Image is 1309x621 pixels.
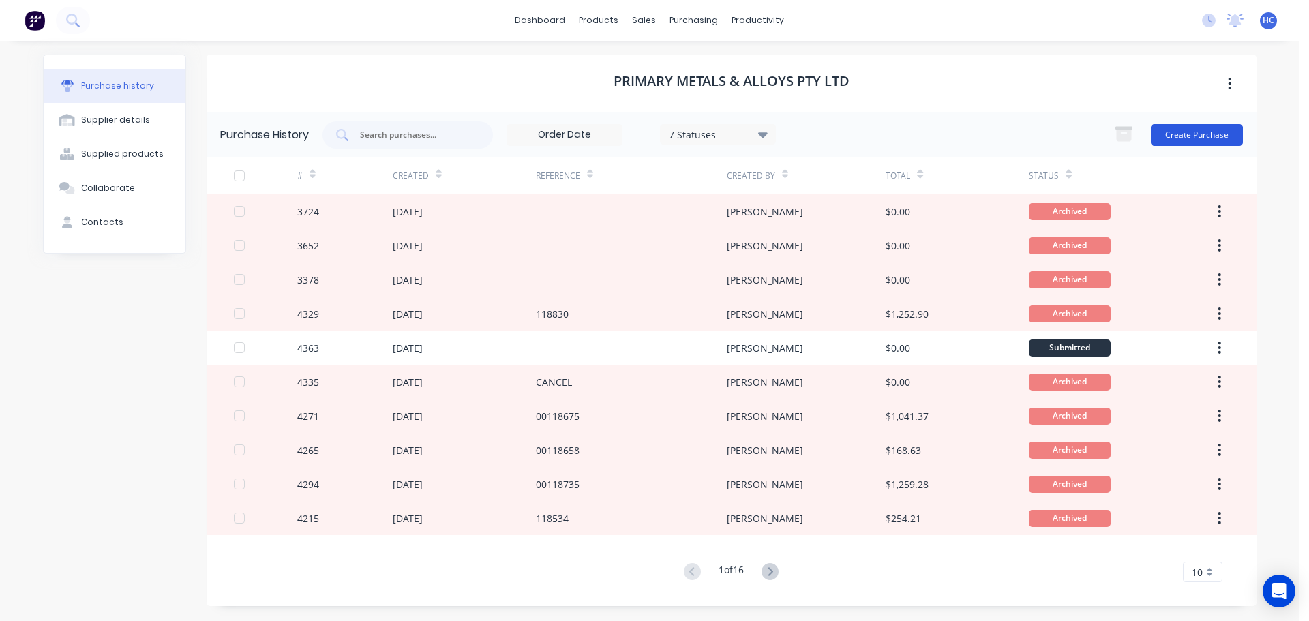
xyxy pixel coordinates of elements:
input: Search purchases... [359,128,472,142]
div: $1,259.28 [886,477,929,491]
div: Archived [1029,442,1111,459]
div: Created [393,170,429,182]
div: Reference [536,170,580,182]
div: 4271 [297,409,319,423]
div: [PERSON_NAME] [727,409,803,423]
div: $0.00 [886,205,910,219]
div: [PERSON_NAME] [727,341,803,355]
span: 10 [1192,565,1203,579]
div: 118534 [536,511,569,526]
div: $0.00 [886,239,910,253]
div: [PERSON_NAME] [727,375,803,389]
div: 3378 [297,273,319,287]
div: purchasing [663,10,725,31]
div: [PERSON_NAME] [727,239,803,253]
div: 00118658 [536,443,580,457]
div: Supplier details [81,114,150,126]
div: Archived [1029,476,1111,493]
div: Purchase history [81,80,154,92]
div: Contacts [81,216,123,228]
div: Archived [1029,374,1111,391]
div: 3724 [297,205,319,219]
h1: Primary Metals & Alloys Pty Ltd [614,73,849,89]
div: [PERSON_NAME] [727,307,803,321]
div: # [297,170,303,182]
div: $0.00 [886,375,910,389]
div: [DATE] [393,443,423,457]
a: dashboard [508,10,572,31]
div: [DATE] [393,409,423,423]
div: 4265 [297,443,319,457]
div: 4363 [297,341,319,355]
div: 7 Statuses [669,127,766,141]
div: Archived [1029,271,1111,288]
div: Archived [1029,408,1111,425]
div: Status [1029,170,1059,182]
div: $168.63 [886,443,921,457]
div: [DATE] [393,375,423,389]
div: Archived [1029,305,1111,322]
button: Supplied products [44,137,185,171]
div: 00118735 [536,477,580,491]
div: 118830 [536,307,569,321]
div: sales [625,10,663,31]
div: [PERSON_NAME] [727,477,803,491]
div: [DATE] [393,477,423,491]
div: [DATE] [393,273,423,287]
div: $1,041.37 [886,409,929,423]
button: Supplier details [44,103,185,137]
div: [DATE] [393,239,423,253]
div: Submitted [1029,339,1111,357]
div: Archived [1029,237,1111,254]
div: 4215 [297,511,319,526]
div: $254.21 [886,511,921,526]
div: 4335 [297,375,319,389]
span: HC [1263,14,1274,27]
div: [PERSON_NAME] [727,273,803,287]
button: Contacts [44,205,185,239]
div: Collaborate [81,182,135,194]
div: [DATE] [393,511,423,526]
div: Purchase History [220,127,309,143]
div: [PERSON_NAME] [727,443,803,457]
div: Archived [1029,510,1111,527]
div: 1 of 16 [719,562,744,582]
div: products [572,10,625,31]
div: Archived [1029,203,1111,220]
div: Created By [727,170,775,182]
div: [DATE] [393,205,423,219]
input: Order Date [507,125,622,145]
div: $0.00 [886,273,910,287]
div: 4294 [297,477,319,491]
button: Collaborate [44,171,185,205]
img: Factory [25,10,45,31]
div: 4329 [297,307,319,321]
button: Purchase history [44,69,185,103]
div: productivity [725,10,791,31]
div: [DATE] [393,341,423,355]
div: [DATE] [393,307,423,321]
div: 3652 [297,239,319,253]
button: Create Purchase [1151,124,1243,146]
div: Open Intercom Messenger [1263,575,1295,607]
div: Supplied products [81,148,164,160]
div: $1,252.90 [886,307,929,321]
div: $0.00 [886,341,910,355]
div: 00118675 [536,409,580,423]
div: [PERSON_NAME] [727,511,803,526]
div: [PERSON_NAME] [727,205,803,219]
div: CANCEL [536,375,572,389]
div: Total [886,170,910,182]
